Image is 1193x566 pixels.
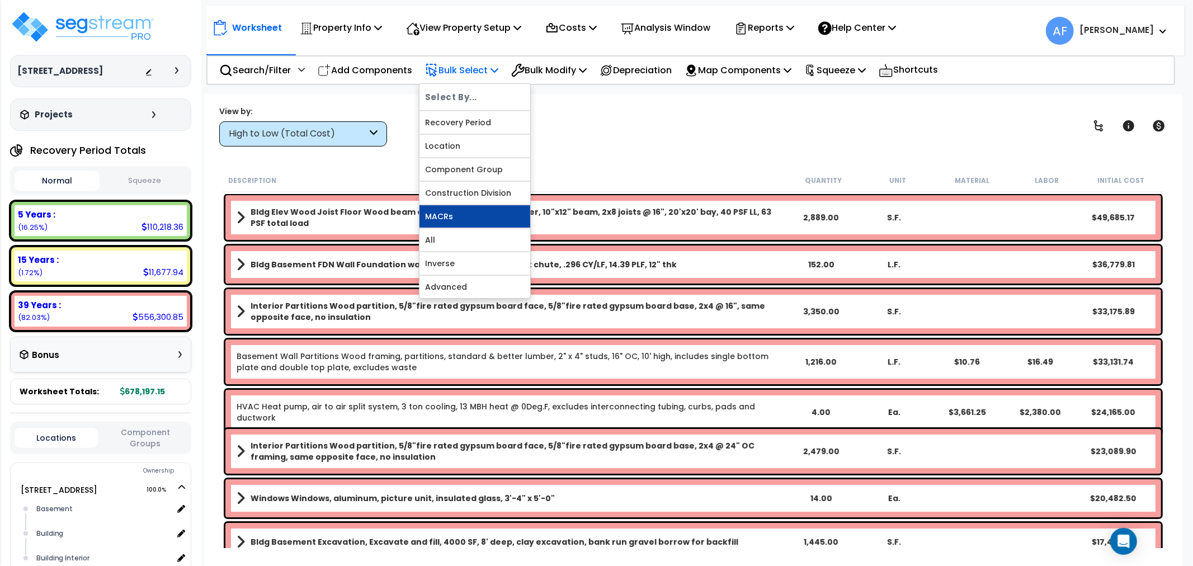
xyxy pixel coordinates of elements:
div: 2,479.00 [785,446,858,457]
p: Help Center [818,20,896,35]
small: Unit [889,176,906,185]
p: Costs [545,20,597,35]
p: Depreciation [600,63,672,78]
p: Add Components [318,63,412,78]
small: Material [955,176,989,185]
div: $49,685.17 [1077,212,1150,223]
small: Description [228,176,276,185]
a: Inverse [419,252,530,275]
small: (82.03%) [18,313,50,322]
div: 4.00 [785,407,858,418]
small: (16.25%) [18,223,48,232]
a: All [419,229,530,251]
small: Initial Cost [1097,176,1144,185]
div: Basement [34,502,173,516]
span: 100.0% [147,483,176,497]
h3: [STREET_ADDRESS] [17,65,103,77]
div: $3,661.25 [931,407,1004,418]
div: 1,216.00 [785,356,858,367]
div: Building Interior [34,551,173,565]
b: 678,197.15 [120,386,165,397]
div: S.F. [857,212,931,223]
span: AF [1046,17,1074,45]
a: Component Group [419,158,530,181]
div: $24,165.00 [1077,407,1150,418]
b: Interior Partitions Wood partition, 5/8"fire rated gypsum board face, 5/8"fire rated gypsum board... [251,300,785,323]
div: $10.76 [931,356,1004,367]
a: Individual Item [237,351,785,373]
div: 3,350.00 [785,306,858,317]
a: [STREET_ADDRESS] 100.0% [21,484,97,496]
div: Open Intercom Messenger [1110,528,1137,555]
b: 15 Years : [18,254,59,266]
div: Ea. [857,493,931,504]
h3: Projects [35,109,73,120]
a: Assembly Title [237,300,785,323]
button: Locations [15,428,98,448]
div: $23,089.90 [1077,446,1150,457]
p: Reports [734,20,794,35]
p: Worksheet [232,20,282,35]
div: 2,889.00 [785,212,858,223]
a: Advanced [419,276,530,298]
b: 39 Years : [18,299,61,311]
button: Squeeze [102,171,187,191]
a: Assembly Title [237,257,785,272]
b: 5 Years : [18,209,55,220]
div: Ownership [33,464,191,478]
b: Interior Partitions Wood partition, 5/8"fire rated gypsum board face, 5/8"fire rated gypsum board... [251,440,785,463]
div: 556,300.85 [133,311,183,323]
b: Bldg Elev Wood Joist Floor Wood beam and joist floor, 10"x14" girder, 10"x12" beam, 2x8 joists @ ... [251,206,785,229]
div: $2,380.00 [1004,407,1077,418]
small: Quantity [805,176,842,185]
div: Add Components [312,57,418,83]
a: Assembly Title [237,534,785,550]
div: $33,131.74 [1077,356,1150,367]
div: $17,492.35 [1077,536,1150,548]
div: 1,445.00 [785,536,858,548]
a: Assembly Title [237,206,785,229]
div: L.F. [857,259,931,270]
a: Assembly Title [237,490,785,506]
div: Depreciation [593,57,678,83]
div: S.F. [857,306,931,317]
a: Construction Division [419,182,530,204]
h6: Select By... [419,89,530,105]
div: High to Low (Total Cost) [229,128,367,140]
div: Building [34,527,173,540]
div: 11,677.94 [143,266,183,278]
div: L.F. [857,356,931,367]
p: Search/Filter [219,63,291,78]
div: View by: [219,106,387,117]
div: $20,482.50 [1077,493,1150,504]
div: 152.00 [785,259,858,270]
div: 14.00 [785,493,858,504]
b: Bldg Basement FDN Wall Foundation wall, CIP, 8' wall height, direct chute, .296 CY/LF, 14.39 PLF,... [251,259,677,270]
b: Windows Windows, aluminum, picture unit, insulated glass, 3'-4" x 5'-0" [251,493,555,504]
div: S.F. [857,536,931,548]
div: Shortcuts [873,56,944,84]
p: Bulk Select [425,63,498,78]
b: [PERSON_NAME] [1079,24,1154,36]
p: Analysis Window [621,20,710,35]
a: MACRs [419,205,530,228]
div: Ea. [857,407,931,418]
span: Worksheet Totals: [20,386,99,397]
div: $16.49 [1004,356,1077,367]
a: Recovery Period [419,111,530,134]
div: $36,779.81 [1077,259,1150,270]
b: Bldg Basement Excavation, Excavate and fill, 4000 SF, 8' deep, clay excavation, bank run gravel b... [251,536,738,548]
button: Component Groups [103,426,187,450]
a: Individual Item [237,401,785,423]
small: Labor [1035,176,1059,185]
h4: Recovery Period Totals [30,145,146,156]
p: Squeeze [804,63,866,78]
a: Location [419,135,530,157]
p: Shortcuts [879,62,938,78]
h3: Bonus [32,351,59,360]
p: Bulk Modify [511,63,587,78]
div: 110,218.36 [142,221,183,233]
small: (1.72%) [18,268,43,277]
img: logo_pro_r.png [10,10,155,44]
a: Assembly Title [237,440,785,463]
